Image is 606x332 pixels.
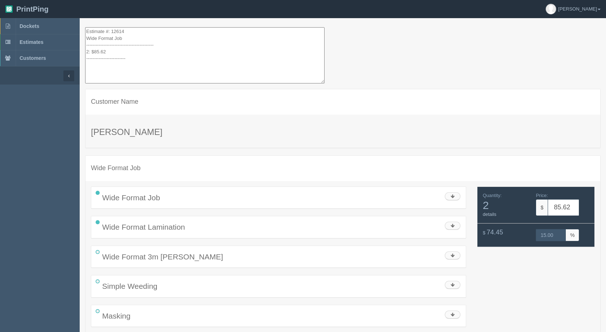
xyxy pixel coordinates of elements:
[483,193,502,198] span: Quantity:
[102,253,223,261] span: Wide Format 3m [PERSON_NAME]
[20,55,46,61] span: Customers
[91,165,595,172] h4: Wide Format Job
[546,4,556,14] img: avatar_default-7531ab5dedf162e01f1e0bb0964e6a185e93c5c22dfe317fb01d7f8cd2b1632c.jpg
[91,127,595,137] h3: [PERSON_NAME]
[566,229,579,241] span: %
[91,98,595,106] h4: Customer Name
[20,23,39,29] span: Dockets
[483,212,497,217] a: details
[536,193,548,198] span: Price:
[85,27,325,83] textarea: Estimate #: 12614 Wide Format Job ------------------------------------------- 2: $85.62 ---------...
[20,39,43,45] span: Estimates
[487,229,503,236] span: 74.45
[483,230,485,235] span: $
[102,223,185,231] span: Wide Format Lamination
[483,199,531,211] span: 2
[5,5,13,13] img: logo-3e63b451c926e2ac314895c53de4908e5d424f24456219fb08d385ab2e579770.png
[102,282,158,290] span: Simple Weeding
[536,199,548,216] span: $
[102,312,130,320] span: Masking
[102,193,160,202] span: Wide Format Job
